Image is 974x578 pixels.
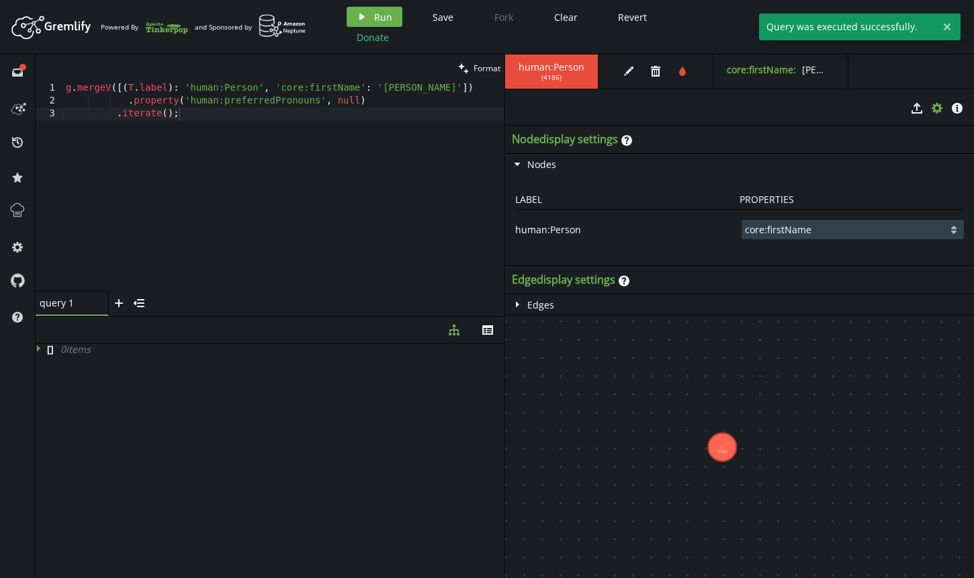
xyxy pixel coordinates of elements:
[512,132,618,147] h3: Node display settings
[494,11,513,24] span: Fork
[721,444,723,450] tspan: -
[519,61,584,73] span: human:Person
[357,31,389,44] span: Donate
[505,154,563,174] button: Nodes
[259,14,306,38] img: AWS Neptune
[423,7,463,27] button: Save
[515,190,740,210] div: LABEL
[60,343,91,356] span: 0 item s
[618,11,647,24] span: Revert
[512,273,615,287] h3: Edge display settings
[50,343,54,356] span: ]
[802,63,877,76] span: [PERSON_NAME]
[541,73,562,82] span: ( 4186 )
[433,11,453,24] span: Save
[920,7,964,47] button: Sign In
[474,63,500,74] span: Format
[515,224,581,236] span: human:Person
[717,449,727,454] tspan: (4186)
[101,15,188,39] div: Powered By
[347,7,402,27] button: Run
[36,95,64,108] div: 2
[40,296,93,309] span: query 1
[347,27,399,47] button: Donate
[759,13,937,40] span: Query was executed successfully.
[554,11,578,24] span: Clear
[36,82,64,95] div: 1
[527,298,554,311] span: Edges
[47,343,50,356] span: [
[740,190,964,210] div: PROPERTIES
[195,14,306,40] div: and Sponsored by
[454,54,504,82] button: Format
[374,11,392,24] span: Run
[527,158,556,171] span: Nodes
[544,7,588,27] button: Clear
[36,108,64,120] div: 3
[484,7,524,27] button: Fork
[505,294,561,315] button: Edges
[727,63,796,76] label: core:firstName :
[608,7,657,27] button: Revert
